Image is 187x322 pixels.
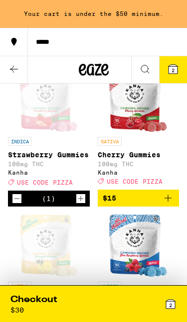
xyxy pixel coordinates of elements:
div: (1) [42,195,55,203]
button: Increment [76,194,86,204]
button: 2 [159,56,187,83]
p: HYBRID [98,282,122,291]
div: Kanha [8,169,90,176]
img: Kanha - Blue Raspberry Gummies [109,215,167,277]
div: $ 30 [10,306,24,314]
p: 100mg THC [98,161,180,167]
p: SATIVA [98,137,122,146]
img: Kanha - Cherry Gummies [109,70,167,132]
button: Decrement [12,194,22,204]
span: 2 [172,67,175,73]
div: Kanha [98,169,180,176]
span: USE CODE PIZZA [17,179,73,186]
span: USE CODE PIZZA [107,178,163,185]
p: Strawberry Gummies [8,151,90,159]
span: 2 [169,302,172,308]
a: Open page for Strawberry Gummies from Kanha [8,70,90,191]
p: INDICA [8,137,32,146]
span: $15 [103,194,116,202]
p: SATIVA [8,282,32,291]
p: 100mg THC [8,161,90,167]
a: Open page for Cherry Gummies from Kanha [98,70,180,190]
p: Cherry Gummies [98,151,180,159]
button: Add to bag [98,190,180,207]
div: Checkout [10,294,57,306]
